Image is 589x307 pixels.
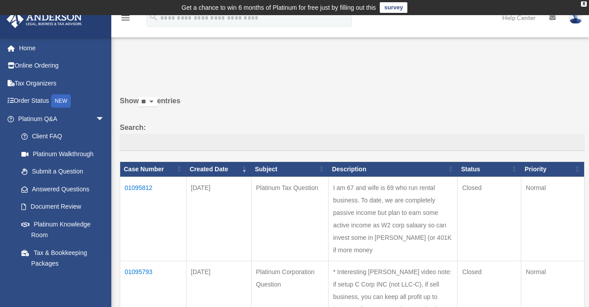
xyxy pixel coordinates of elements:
[12,244,114,272] a: Tax & Bookkeeping Packages
[182,2,376,13] div: Get a chance to win 6 months of Platinum for free just by filling out this
[149,12,158,22] i: search
[12,163,114,181] a: Submit a Question
[120,95,585,116] label: Show entries
[186,162,251,177] th: Created Date: activate to sort column ascending
[6,110,114,128] a: Platinum Q&Aarrow_drop_down
[6,57,118,75] a: Online Ordering
[186,177,251,261] td: [DATE]
[12,145,114,163] a: Platinum Walkthrough
[120,162,187,177] th: Case Number: activate to sort column ascending
[569,11,582,24] img: User Pic
[12,215,114,244] a: Platinum Knowledge Room
[521,177,585,261] td: Normal
[120,121,585,151] label: Search:
[4,11,85,28] img: Anderson Advisors Platinum Portal
[12,180,109,198] a: Answered Questions
[12,128,114,145] a: Client FAQ
[6,92,118,110] a: Order StatusNEW
[6,74,118,92] a: Tax Organizers
[139,97,157,107] select: Showentries
[581,1,587,7] div: close
[12,198,114,216] a: Document Review
[251,162,328,177] th: Subject: activate to sort column ascending
[458,177,521,261] td: Closed
[329,177,458,261] td: I am 67 and wife is 69 who run rental business. To date, we are completely passive income but pla...
[96,110,114,128] span: arrow_drop_down
[521,162,585,177] th: Priority: activate to sort column ascending
[120,177,187,261] td: 01095812
[6,39,118,57] a: Home
[120,134,585,151] input: Search:
[120,16,131,23] a: menu
[380,2,407,13] a: survey
[12,272,114,290] a: Land Trust & Deed Forum
[458,162,521,177] th: Status: activate to sort column ascending
[329,162,458,177] th: Description: activate to sort column ascending
[51,94,71,108] div: NEW
[251,177,328,261] td: Platinum Tax Question
[120,12,131,23] i: menu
